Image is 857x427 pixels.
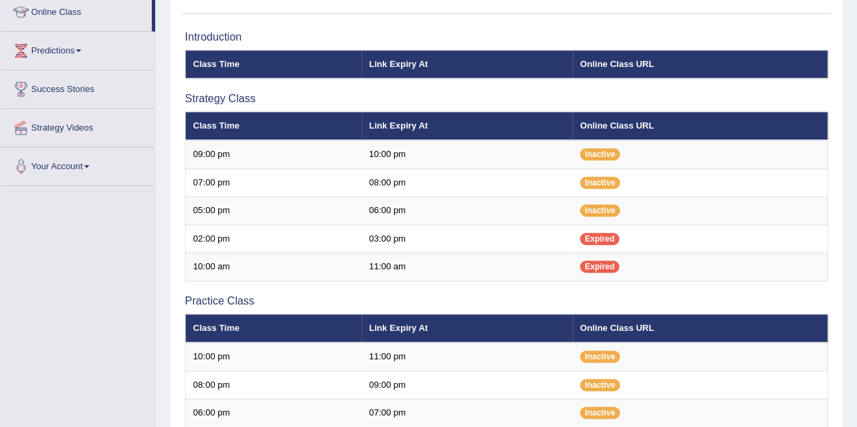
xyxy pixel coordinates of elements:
h3: Introduction [185,31,828,43]
th: Online Class URL [572,314,827,342]
h3: Practice Class [185,295,828,307]
span: Inactive [580,148,620,160]
th: Link Expiry At [362,314,573,342]
td: 10:00 pm [362,140,573,168]
span: Inactive [580,204,620,217]
a: Your Account [1,148,155,181]
td: 08:00 pm [362,168,573,197]
td: 09:00 pm [362,371,573,399]
td: 10:00 am [186,253,362,282]
th: Online Class URL [572,112,827,140]
h3: Strategy Class [185,93,828,105]
th: Link Expiry At [362,50,573,78]
span: Expired [580,261,619,273]
th: Class Time [186,112,362,140]
td: 05:00 pm [186,197,362,225]
td: 06:00 pm [362,197,573,225]
th: Online Class URL [572,50,827,78]
span: Inactive [580,177,620,189]
td: 07:00 pm [186,168,362,197]
td: 03:00 pm [362,225,573,253]
td: 10:00 pm [186,342,362,371]
a: Strategy Videos [1,109,155,143]
td: 09:00 pm [186,140,362,168]
td: 08:00 pm [186,371,362,399]
th: Class Time [186,50,362,78]
span: Inactive [580,407,620,419]
td: 11:00 pm [362,342,573,371]
span: Inactive [580,379,620,391]
a: Predictions [1,32,155,66]
td: 11:00 am [362,253,573,282]
span: Expired [580,233,619,245]
th: Link Expiry At [362,112,573,140]
th: Class Time [186,314,362,342]
td: 02:00 pm [186,225,362,253]
span: Inactive [580,351,620,363]
a: Success Stories [1,70,155,104]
